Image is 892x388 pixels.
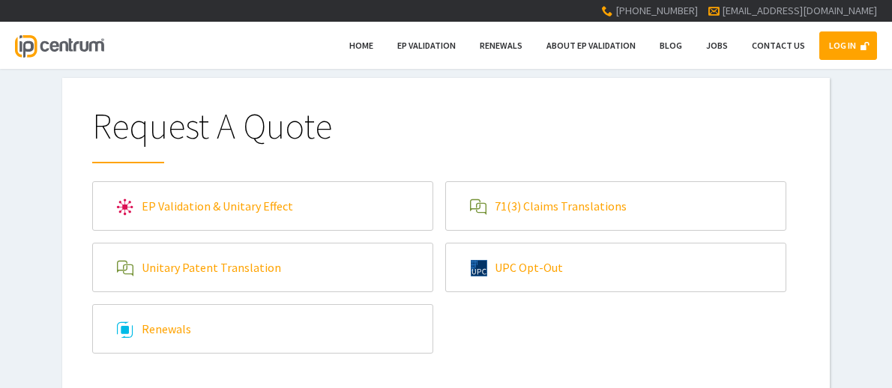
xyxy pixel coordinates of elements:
img: upc.svg [471,260,487,276]
a: [EMAIL_ADDRESS][DOMAIN_NAME] [722,4,877,17]
a: Unitary Patent Translation [93,243,433,291]
span: Blog [660,40,682,51]
h1: Request A Quote [92,108,800,163]
span: About EP Validation [546,40,636,51]
a: LOG IN [819,31,877,60]
span: [PHONE_NUMBER] [615,4,698,17]
a: EP Validation & Unitary Effect [93,182,433,230]
a: Renewals [93,305,433,353]
a: About EP Validation [537,31,645,60]
span: EP Validation [397,40,456,51]
a: EP Validation [388,31,465,60]
a: Blog [650,31,692,60]
span: Renewals [480,40,522,51]
a: IP Centrum [15,22,103,69]
a: Renewals [470,31,532,60]
span: Contact Us [752,40,805,51]
a: Jobs [696,31,738,60]
span: Jobs [706,40,728,51]
a: Home [340,31,383,60]
a: Contact Us [742,31,815,60]
a: UPC Opt-Out [446,243,786,291]
a: 71(3) Claims Translations [446,182,786,230]
span: Home [349,40,373,51]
